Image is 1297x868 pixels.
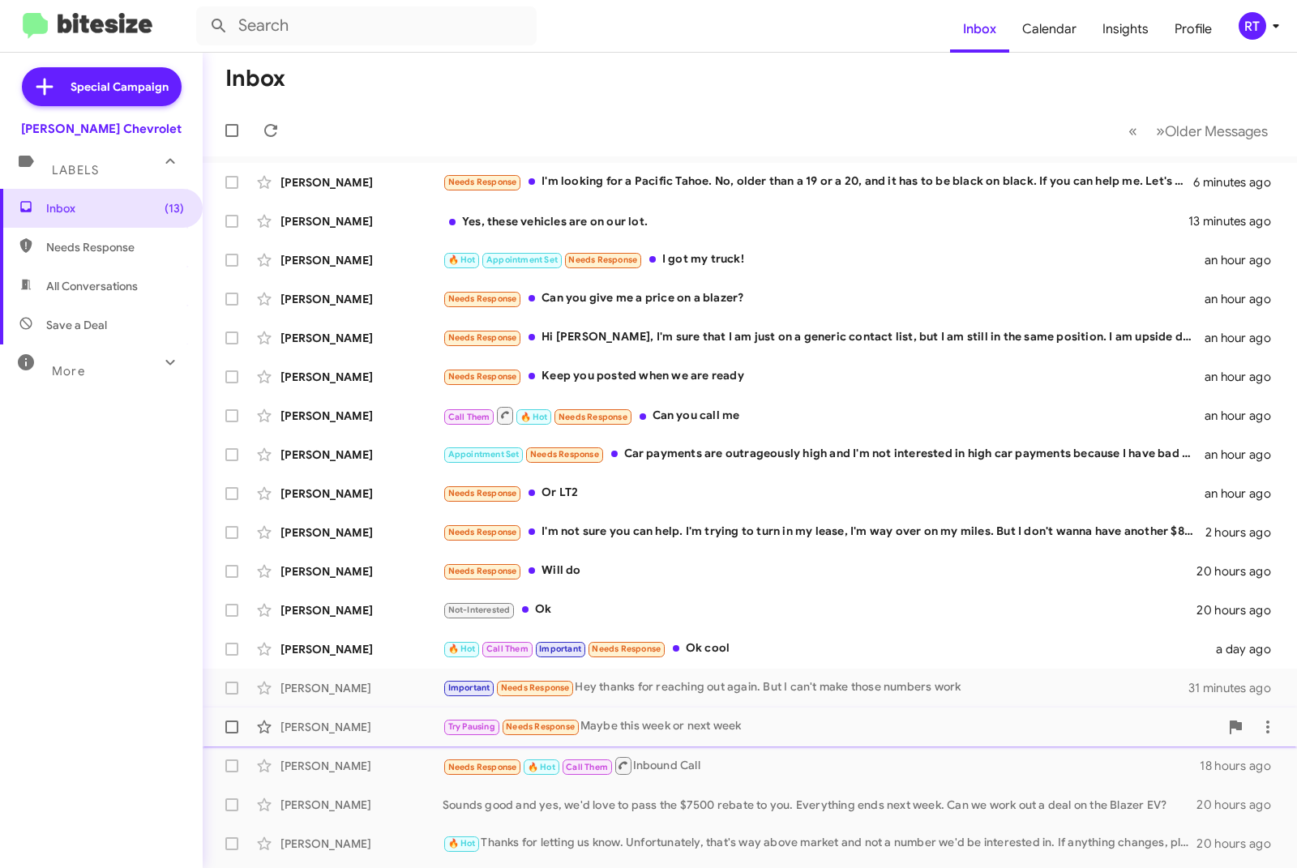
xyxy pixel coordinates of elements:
span: Special Campaign [71,79,169,95]
div: [PERSON_NAME] [280,485,443,502]
div: 20 hours ago [1196,797,1284,813]
span: « [1128,121,1137,141]
span: Needs Response [46,239,184,255]
span: Call Them [566,762,608,772]
div: Car payments are outrageously high and I'm not interested in high car payments because I have bad... [443,445,1205,464]
span: Try Pausing [448,721,495,732]
div: Ok [443,601,1196,619]
div: [PERSON_NAME] [280,563,443,579]
div: Maybe this week or next week [443,717,1219,736]
div: an hour ago [1205,330,1284,346]
span: Needs Response [448,566,517,576]
a: Profile [1162,6,1225,53]
div: an hour ago [1205,291,1284,307]
div: an hour ago [1205,252,1284,268]
a: Insights [1089,6,1162,53]
div: I got my truck! [443,250,1205,269]
div: 18 hours ago [1200,758,1284,774]
a: Inbox [950,6,1009,53]
span: 🔥 Hot [528,762,555,772]
span: Needs Response [448,488,517,498]
div: 2 hours ago [1205,524,1284,541]
span: Older Messages [1165,122,1268,140]
div: [PERSON_NAME] [280,797,443,813]
div: [PERSON_NAME] [280,213,443,229]
span: Needs Response [501,682,570,693]
div: Or LT2 [443,484,1205,502]
div: Hey thanks for reaching out again. But I can't make those numbers work [443,678,1188,697]
span: Call Them [486,644,529,654]
div: an hour ago [1205,408,1284,424]
div: [PERSON_NAME] [280,408,443,424]
input: Search [196,6,537,45]
span: Appointment Set [448,449,520,460]
div: [PERSON_NAME] [280,447,443,463]
span: 🔥 Hot [520,412,548,422]
div: 20 hours ago [1196,602,1284,618]
span: Appointment Set [486,254,558,265]
div: 6 minutes ago [1193,174,1284,190]
div: an hour ago [1205,369,1284,385]
button: Next [1146,114,1278,148]
span: Needs Response [530,449,599,460]
div: RT [1239,12,1266,40]
div: 20 hours ago [1196,563,1284,579]
span: Needs Response [448,177,517,187]
div: [PERSON_NAME] [280,602,443,618]
span: Needs Response [448,371,517,382]
span: Important [539,644,581,654]
a: Special Campaign [22,67,182,106]
div: I'm looking for a Pacific Tahoe. No, older than a 19 or a 20, and it has to be black on black. If... [443,173,1193,191]
div: [PERSON_NAME] [280,524,443,541]
span: Save a Deal [46,317,107,333]
div: Sounds good and yes, we'd love to pass the $7500 rebate to you. Everything ends next week. Can we... [443,797,1196,813]
nav: Page navigation example [1119,114,1278,148]
div: Can you give me a price on a blazer? [443,289,1205,308]
span: Inbox [46,200,184,216]
span: Needs Response [592,644,661,654]
div: 20 hours ago [1196,836,1284,852]
div: [PERSON_NAME] [280,719,443,735]
h1: Inbox [225,66,285,92]
div: [PERSON_NAME] [280,836,443,852]
span: (13) [165,200,184,216]
span: Not-Interested [448,605,511,615]
span: Call Them [448,412,490,422]
div: [PERSON_NAME] [280,252,443,268]
div: 13 minutes ago [1188,213,1284,229]
div: an hour ago [1205,485,1284,502]
span: Needs Response [448,527,517,537]
span: 🔥 Hot [448,838,476,849]
div: [PERSON_NAME] [280,291,443,307]
div: Will do [443,562,1196,580]
div: [PERSON_NAME] Chevrolet [21,121,182,137]
span: Needs Response [448,332,517,343]
button: Previous [1119,114,1147,148]
span: Needs Response [568,254,637,265]
div: a day ago [1210,641,1284,657]
span: Needs Response [448,762,517,772]
div: Thanks for letting us know. Unfortunately, that's way above market and not a number we'd be inter... [443,834,1196,853]
div: [PERSON_NAME] [280,330,443,346]
span: All Conversations [46,278,138,294]
div: Yes, these vehicles are on our lot. [443,213,1188,229]
span: More [52,364,85,378]
span: 🔥 Hot [448,254,476,265]
div: [PERSON_NAME] [280,680,443,696]
div: Ok cool [443,639,1210,658]
span: Needs Response [559,412,627,422]
button: RT [1225,12,1279,40]
span: Labels [52,163,99,177]
span: 🔥 Hot [448,644,476,654]
span: Needs Response [506,721,575,732]
a: Calendar [1009,6,1089,53]
div: [PERSON_NAME] [280,758,443,774]
div: Inbound Call [443,755,1200,776]
div: an hour ago [1205,447,1284,463]
div: Keep you posted when we are ready [443,367,1205,386]
div: I'm not sure you can help. I'm trying to turn in my lease, I'm way over on my miles. But I don't ... [443,523,1205,541]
